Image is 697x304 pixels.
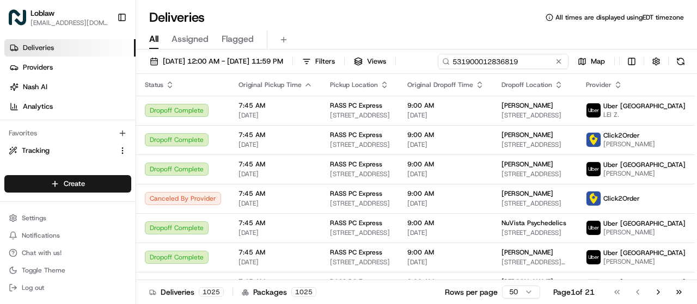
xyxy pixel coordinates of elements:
span: [STREET_ADDRESS] [330,170,390,178]
span: LEI Z. [603,110,686,119]
span: [DATE] [407,140,484,149]
div: Page 1 of 21 [553,287,595,297]
span: 9:00 AM [407,219,484,227]
span: Uber [GEOGRAPHIC_DATA] [603,160,686,169]
span: RASS PC Express [330,248,382,257]
span: [DATE] [239,258,313,266]
a: Providers [4,59,136,76]
span: Map [591,57,605,66]
span: 7:45 AM [239,131,313,139]
div: Packages [242,287,316,297]
img: Loblaw [9,9,26,26]
button: LoblawLoblaw[EMAIL_ADDRESS][DOMAIN_NAME] [4,4,113,30]
span: Filters [315,57,335,66]
img: 1736555255976-a54dd68f-1ca7-489b-9aae-adbdc363a1c4 [22,169,30,178]
span: [PERSON_NAME] [502,131,553,139]
button: Tracking [4,142,131,159]
span: [PERSON_NAME] [502,160,553,169]
span: Assigned [172,33,209,46]
span: RASS PC Express [330,101,382,110]
div: 1025 [199,287,224,297]
button: Settings [4,210,131,226]
span: [STREET_ADDRESS] [330,228,390,237]
button: Create [4,175,131,193]
span: 9:00 AM [407,131,484,139]
span: 7:45 AM [239,219,313,227]
span: 9:00 AM [407,277,484,286]
a: Analytics [4,98,136,115]
span: 9:00 AM [407,248,484,257]
span: [STREET_ADDRESS] [502,140,568,149]
div: 1025 [291,287,316,297]
span: Click2Order [603,131,640,140]
span: Uber [GEOGRAPHIC_DATA] [603,278,686,287]
button: [DATE] 12:00 AM - [DATE] 11:59 PM [145,54,288,69]
span: [PERSON_NAME] [603,228,686,237]
a: Nash AI [4,78,136,96]
span: RASS PC Express [330,219,382,227]
span: All [149,33,158,46]
span: Notifications [22,231,60,240]
img: Loblaw 12 agents [11,188,28,205]
span: [STREET_ADDRESS] [330,140,390,149]
span: Original Pickup Time [239,80,302,89]
img: uber-new-logo.jpeg [586,250,601,264]
img: Nash [11,11,33,33]
span: 7:45 AM [239,277,313,286]
p: Rows per page [445,287,498,297]
span: 9:00 AM [407,101,484,110]
span: 9:00 AM [407,189,484,198]
span: RASS PC Express [330,189,382,198]
span: [DATE] [239,111,313,120]
span: [DATE] [407,111,484,120]
span: [STREET_ADDRESS] [330,258,390,266]
img: 1736555255976-a54dd68f-1ca7-489b-9aae-adbdc363a1c4 [11,104,30,123]
span: Toggle Theme [22,266,65,275]
span: [PERSON_NAME] [502,189,553,198]
span: [DATE] 12:00 AM - [DATE] 11:59 PM [163,57,283,66]
span: Original Dropoff Time [407,80,473,89]
span: [DATE] [239,170,313,178]
button: Map [573,54,610,69]
img: Jandy Espique [11,158,28,176]
span: [DATE] [239,140,313,149]
button: Start new chat [185,107,198,120]
button: Views [349,54,391,69]
span: All times are displayed using EDT timezone [555,13,684,22]
img: uber-new-logo.jpeg [586,221,601,235]
img: profile_click2order_cartwheel.png [586,191,601,206]
button: Chat with us! [4,245,131,260]
img: uber-new-logo.jpeg [586,103,601,117]
button: Loblaw [30,8,54,18]
span: Click2Order [603,194,640,203]
button: Filters [297,54,340,69]
span: Status [145,80,163,89]
span: [EMAIL_ADDRESS][DOMAIN_NAME] [30,18,108,27]
img: 1755196953914-cd9d9cba-b7f7-46ee-b6f5-75ff69acacf5 [23,104,42,123]
div: Deliveries [149,287,224,297]
span: [STREET_ADDRESS] [330,199,390,208]
span: [STREET_ADDRESS] [502,199,568,208]
button: Toggle Theme [4,263,131,278]
div: We're available if you need us! [49,115,150,123]
span: [DATE] [239,228,313,237]
span: [STREET_ADDRESS] [502,228,568,237]
span: [STREET_ADDRESS][PERSON_NAME] [502,258,568,266]
span: [DATE] [407,228,484,237]
a: Deliveries [4,39,136,57]
span: 7:45 AM [239,248,313,257]
span: Uber [GEOGRAPHIC_DATA] [603,219,686,228]
span: NuVista Psychedelics [502,219,566,227]
span: Deliveries [23,43,54,53]
h1: Deliveries [149,9,205,26]
span: Chat with us! [22,249,62,257]
span: [PERSON_NAME] [34,169,88,177]
span: [STREET_ADDRESS] [502,170,568,178]
span: • [90,169,94,177]
span: [PERSON_NAME] [603,140,655,148]
span: Uber [GEOGRAPHIC_DATA] [603,249,686,257]
span: [DATE] [100,198,122,207]
div: Past conversations [11,141,73,150]
span: Flagged [222,33,254,46]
